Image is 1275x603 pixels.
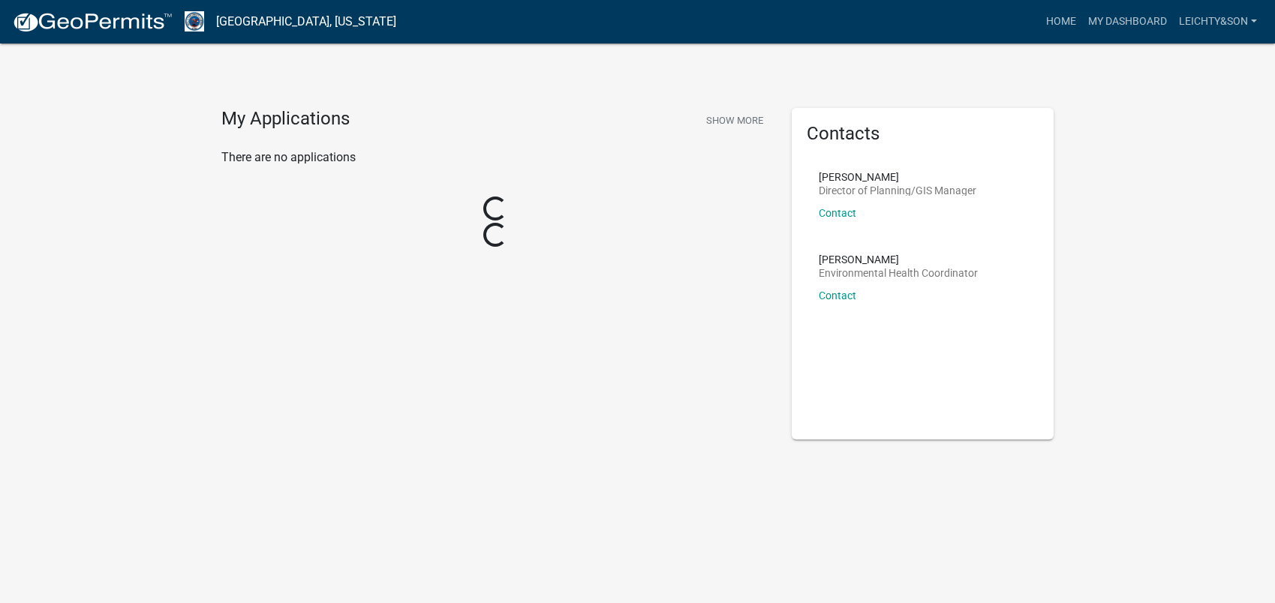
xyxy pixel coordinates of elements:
p: There are no applications [221,148,769,166]
p: Environmental Health Coordinator [819,268,978,278]
a: Home [1040,7,1082,36]
a: Contact [819,207,856,219]
a: Leichty&Son [1173,7,1263,36]
h4: My Applications [221,108,350,130]
p: Director of Planning/GIS Manager [819,185,976,196]
a: [GEOGRAPHIC_DATA], [US_STATE] [216,9,396,34]
p: [PERSON_NAME] [819,254,978,265]
p: [PERSON_NAME] [819,172,976,182]
a: My Dashboard [1082,7,1173,36]
button: Show More [700,108,769,133]
a: Contact [819,289,856,301]
img: Henry County, Iowa [185,11,204,31]
h5: Contacts [807,123,1039,145]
